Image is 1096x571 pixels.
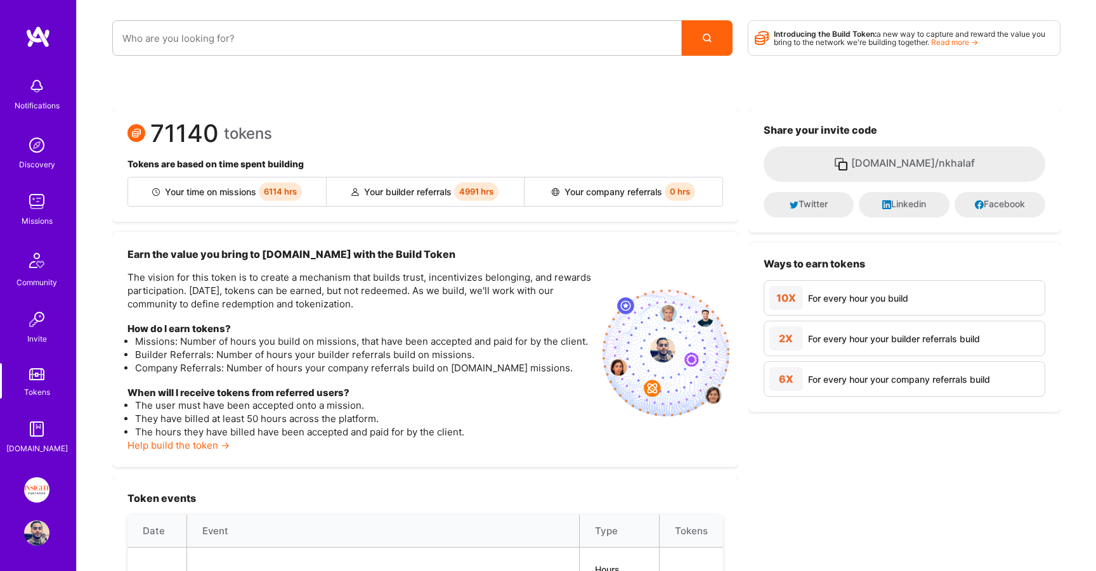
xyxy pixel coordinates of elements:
[525,177,722,206] div: Your company referrals
[187,515,580,548] th: Event
[764,258,1045,270] h3: Ways to earn tokens
[24,74,49,99] img: bell
[22,245,52,276] img: Community
[579,515,659,548] th: Type
[603,290,729,416] img: invite
[127,492,723,504] h3: Token events
[650,337,675,362] img: profile
[15,99,60,112] div: Notifications
[152,188,160,196] img: Builder icon
[975,200,984,209] i: icon Facebook
[24,416,49,442] img: guide book
[135,425,592,439] li: The hours they have billed have been accepted and paid for by the client.
[774,29,877,39] strong: Introducing the Build Token:
[833,157,849,172] i: icon Copy
[135,361,592,375] li: Company Referrals: Number of hours your company referrals build on [DOMAIN_NAME] missions.
[454,183,499,201] span: 4991 hrs
[808,373,990,386] div: For every hour your company referrals build
[955,192,1045,217] button: Facebook
[774,29,1045,47] span: a new way to capture and reward the value you bring to the network we're building together.
[127,387,592,399] h4: When will I receive tokens from referred users?
[25,25,51,48] img: logo
[551,188,559,196] img: Company referral icon
[790,200,799,209] i: icon Twitter
[135,348,592,361] li: Builder Referrals: Number of hours your builder referrals build on missions.
[764,192,854,217] button: Twitter
[764,124,1045,136] h3: Share your invite code
[769,367,803,391] div: 6X
[259,183,302,201] span: 6114 hrs
[127,323,592,335] h4: How do I earn tokens?
[135,399,592,412] li: The user must have been accepted onto a mission.
[135,335,592,348] li: Missions: Number of hours you build on missions, that have been accepted and paid for by the client.
[127,247,592,261] h3: Earn the value you bring to [DOMAIN_NAME] with the Build Token
[24,385,50,399] div: Tokens
[769,286,803,310] div: 10X
[224,127,272,140] span: tokens
[764,146,1045,182] button: [DOMAIN_NAME]/nkhalaf
[19,158,55,171] div: Discovery
[659,515,723,548] th: Tokens
[135,412,592,425] li: They have billed at least 50 hours across the platform.
[22,214,53,228] div: Missions
[127,439,230,451] a: Help build the token →
[24,307,49,332] img: Invite
[769,326,803,350] div: 2X
[29,368,44,380] img: tokens
[127,159,723,170] h4: Tokens are based on time spent building
[16,276,57,289] div: Community
[122,22,672,55] input: overall type: UNKNOWN_TYPE server type: NO_SERVER_DATA heuristic type: UNKNOWN_TYPE label: Who ar...
[24,132,49,158] img: discovery
[24,189,49,214] img: teamwork
[859,192,949,217] button: Linkedin
[931,37,978,47] a: Read more →
[127,515,187,548] th: Date
[127,271,592,311] p: The vision for this token is to create a mechanism that builds trust, incentivizes belonging, and...
[808,292,908,305] div: For every hour you build
[665,183,695,201] span: 0 hrs
[127,124,145,142] img: Token icon
[6,442,68,455] div: [DOMAIN_NAME]
[150,127,219,140] span: 71140
[755,26,769,50] i: icon Points
[351,188,359,196] img: Builder referral icon
[808,332,980,345] div: For every hour your builder referrals build
[24,520,49,546] img: User Avatar
[128,177,327,206] div: Your time on missions
[27,332,47,345] div: Invite
[327,177,525,206] div: Your builder referrals
[882,200,891,209] i: icon LinkedInDark
[21,520,53,546] a: User Avatar
[21,477,53,503] a: Insight Partners: Data & AI - Sourcing
[703,34,712,42] i: icon Search
[24,477,49,503] img: Insight Partners: Data & AI - Sourcing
